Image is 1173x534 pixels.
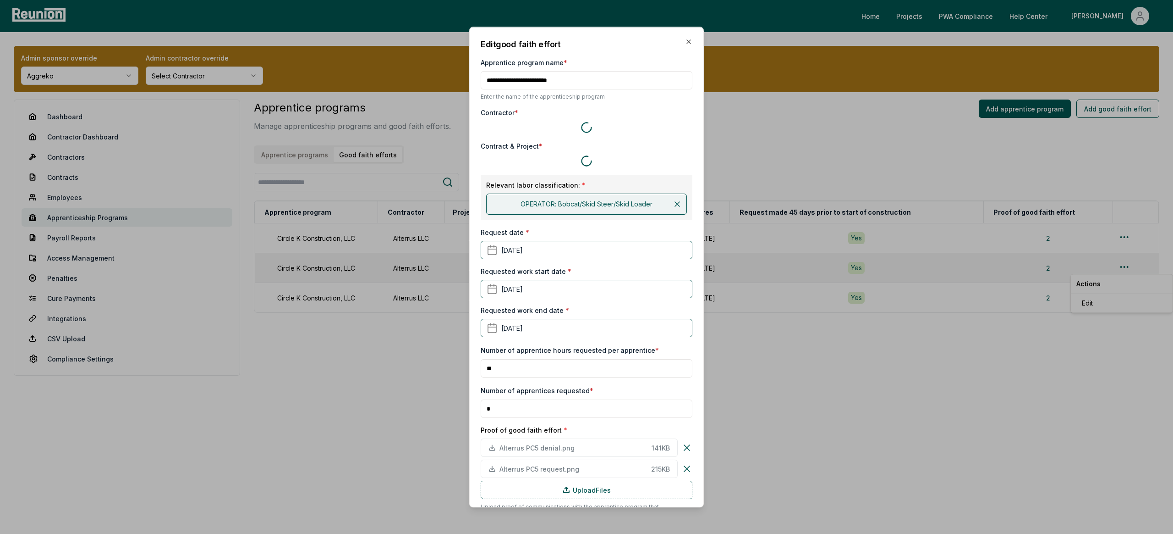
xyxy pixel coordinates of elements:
[481,93,692,100] p: Enter the name of the apprenticeship program
[499,464,647,474] span: Alterrus PC5 request.png
[486,180,687,190] label: Relevant labor classification:
[481,425,692,435] label: Proof of good faith effort
[481,306,569,315] label: Requested work end date
[481,280,692,298] button: [DATE]
[481,346,659,354] label: Number of apprentice hours requested per apprentice
[481,460,678,478] button: Alterrus PC5 request.png 215KB
[481,387,593,395] label: Number of apprentices requested
[481,108,518,117] label: Contractor
[481,58,567,67] label: Apprentice program name
[486,194,687,215] div: OPERATOR: Bobcat/Skid Steer/Skid Loader
[481,38,692,50] h2: Edit good faith effort
[481,439,678,457] button: Alterrus PC5 denial.png 141KB
[499,443,648,453] span: Alterrus PC5 denial.png
[481,319,692,337] button: [DATE]
[481,141,543,151] label: Contract & Project
[481,241,692,259] button: [DATE]
[481,503,692,519] p: Upload proof of communications with the apprentice program that demonstrates a good faith effort ...
[652,443,670,453] span: 141 KB
[481,267,571,276] label: Requested work start date
[481,481,692,499] label: Upload Files
[651,464,670,474] span: 215 KB
[481,228,529,237] label: Request date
